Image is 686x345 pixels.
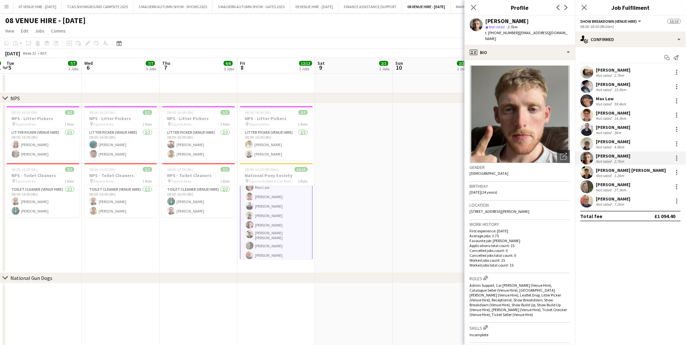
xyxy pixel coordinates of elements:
div: 2 Jobs [300,66,312,71]
app-job-card: 08:00-16:00 (8h)2/2NPS - Litter Pickers Equine Area1 RoleLitter Picker (Venue Hire)2/208:00-16:00... [84,106,157,160]
div: 27.3km [613,187,628,192]
span: Comms [51,28,66,34]
span: t. [PHONE_NUMBER] [485,30,519,35]
div: 3 Jobs [68,66,78,71]
span: 10/10 [295,167,308,172]
div: 08:00-16:30 (8h30m) [581,24,681,29]
span: 7 [161,64,170,71]
app-card-role: Litter Picker (Venue Hire)2/208:00-16:00 (8h)[PERSON_NAME][PERSON_NAME] [7,129,79,160]
span: 7/7 [68,61,77,66]
span: 1 Role [143,179,152,184]
h3: Roles [470,275,570,282]
h3: Location [470,202,570,208]
div: Confirmed [575,32,686,47]
h3: Skills [470,324,570,331]
span: 08:00-16:00 (8h) [167,167,194,172]
div: £1 094.40 [655,213,676,219]
span: Equine Area [94,179,114,184]
p: Applications total count: 15 [470,243,570,248]
span: 6 [83,64,93,71]
button: MARKETING 2025 [451,0,490,13]
app-job-card: 08:00-16:00 (8h)2/2NPS - Toilet Cleaners Equine Area1 RoleToilet Cleaner (Venue Hire)2/208:00-16:... [162,163,235,217]
h3: Work history [470,221,570,227]
p: Incomplete [470,332,570,337]
span: 1 Role [220,179,230,184]
p: Cancelled jobs total count: 0 [470,253,570,258]
span: 2/2 [65,167,74,172]
div: 15.5km [613,87,628,92]
div: [PERSON_NAME] [596,124,631,130]
div: [PERSON_NAME] [596,196,631,202]
h3: Birthday [470,183,570,189]
h1: 08 VENUE HIRE - [DATE] [5,16,86,25]
div: Not rated [596,187,613,192]
span: 12/12 [299,61,312,66]
span: 2/2 [143,167,152,172]
div: 2 Jobs [380,66,390,71]
div: Not rated [596,116,613,121]
div: [PERSON_NAME] [596,153,631,159]
span: 1 Role [143,122,152,127]
span: 2/2 [143,110,152,115]
p: Worked jobs total count: 15 [470,263,570,268]
span: 1 Role [65,122,74,127]
h3: Gender [470,164,570,170]
h3: NPS - Toilet Cleaners [162,172,235,178]
div: Not rated [596,145,613,149]
span: 2/2 [457,61,466,66]
app-job-card: 08:00-16:00 (8h)2/2NPS - Litter Pickers Equine Area1 RoleLitter Picker (Venue Hire)2/208:00-16:00... [7,106,79,160]
span: 7/7 [146,61,155,66]
h3: NPS - Litter Pickers [162,116,235,121]
div: Bio [465,45,575,60]
span: Fri [240,60,245,66]
app-card-role: Litter Picker (Venue Hire)2/208:00-16:00 (8h)[PERSON_NAME][PERSON_NAME] [240,129,313,160]
span: Edit [21,28,28,34]
button: 08 VENUE HIRE - [DATE] [402,0,451,13]
div: 2 Jobs [457,66,468,71]
div: [PERSON_NAME] [596,182,631,187]
app-card-role: Litter Picker (Venue Hire)2/208:00-16:00 (8h)[PERSON_NAME][PERSON_NAME] [84,129,157,160]
div: BST [40,51,47,56]
span: Not rated [489,24,505,29]
span: 2/2 [379,61,388,66]
span: Thu [162,60,170,66]
span: Sun [396,60,403,66]
div: 1.2km [613,173,626,178]
span: Tue [7,60,14,66]
span: Wed [84,60,93,66]
app-card-role: Toilet Cleaner (Venue Hire)2/208:00-16:00 (8h)[PERSON_NAME][PERSON_NAME] [7,186,79,217]
div: 2.7km [613,73,626,78]
span: 8 [239,64,245,71]
span: Equine Area [16,179,36,184]
button: 07 VENUE HIRE - [DATE] [13,0,62,13]
button: 5 MALVERN AUTUMN SHOW - SHOWS 2025 [133,0,213,13]
span: [DEMOGRAPHIC_DATA] [470,171,509,176]
app-job-card: 08:00-16:00 (8h)2/2NPS - Litter Pickers Equine Area1 RoleLitter Picker (Venue Hire)2/208:00-16:00... [240,106,313,160]
span: 1 Role [298,179,308,184]
span: [STREET_ADDRESS][PERSON_NAME] [470,209,530,214]
span: 1 Role [298,122,308,127]
p: Worked jobs count: 15 [470,258,570,263]
span: 6/6 [224,61,233,66]
span: 08:00-16:00 (8h) [12,110,38,115]
a: View [3,27,17,35]
div: 5 Jobs [146,66,156,71]
div: Not rated [596,130,613,135]
span: Equine Area [172,122,192,127]
span: View [5,28,14,34]
button: 5 MALVERN AUTUMN SHOW - GATES 2025 [213,0,290,13]
div: Not rated [596,102,613,106]
div: [PERSON_NAME] [485,18,529,24]
div: 08:00-16:00 (8h)2/2NPS - Toilet Cleaners Equine Area1 RoleToilet Cleaner (Venue Hire)2/208:00-16:... [7,163,79,217]
span: [DATE] (24 years) [470,190,497,195]
span: 08:00-16:30 (8h30m) [245,167,279,172]
div: Not rated [596,159,613,164]
span: 2/2 [65,110,74,115]
app-card-role: Toilet Cleaner (Venue Hire)2/208:00-16:00 (8h)[PERSON_NAME][PERSON_NAME] [162,186,235,217]
app-job-card: 08:00-16:00 (8h)2/2NPS - Toilet Cleaners Equine Area1 RoleToilet Cleaner (Venue Hire)2/208:00-16:... [84,163,157,217]
p: Favourite job: [PERSON_NAME] [470,238,570,243]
